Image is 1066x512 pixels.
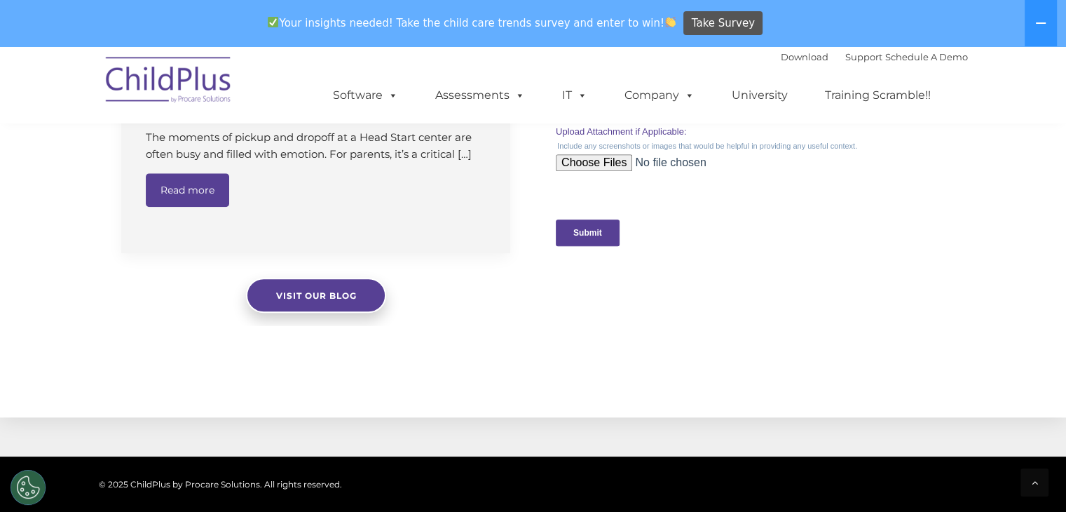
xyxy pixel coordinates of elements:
a: Support [845,51,882,62]
font: | [781,51,968,62]
a: Schedule A Demo [885,51,968,62]
a: Download [781,51,828,62]
a: Software [319,81,412,109]
span: © 2025 ChildPlus by Procare Solutions. All rights reserved. [99,479,342,490]
a: Company [610,81,709,109]
span: Last name [195,93,238,103]
p: The moments of pickup and dropoff at a Head Start center are often busy and filled with emotion. ... [146,129,489,163]
a: Visit our blog [246,278,386,313]
img: ChildPlus by Procare Solutions [99,47,239,117]
span: Take Survey [692,11,755,36]
img: ✅ [268,17,278,27]
span: Your insights needed! Take the child care trends survey and enter to win! [262,9,682,36]
a: University [718,81,802,109]
span: Phone number [195,150,254,161]
span: Visit our blog [275,290,356,301]
button: Cookies Settings [11,470,46,505]
a: Assessments [421,81,539,109]
a: IT [548,81,601,109]
a: Training Scramble!! [811,81,945,109]
a: Take Survey [683,11,763,36]
img: 👏 [665,17,676,27]
a: Read more [146,173,229,207]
